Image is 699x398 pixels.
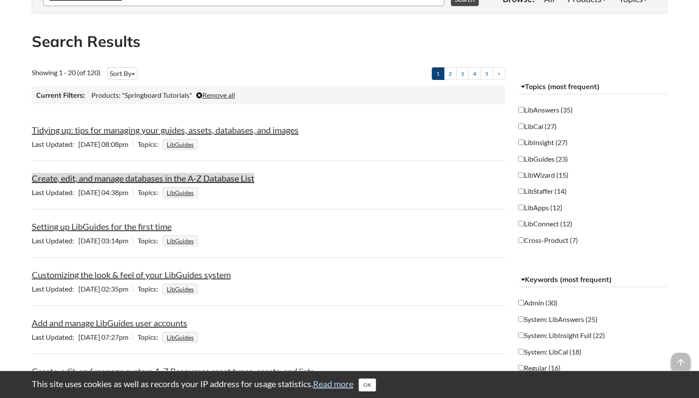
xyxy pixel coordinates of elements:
label: System: LibInsight Full (22) [518,331,605,340]
a: > [493,67,505,80]
input: LibApps (12) [518,205,524,210]
ul: Topics [162,140,200,148]
input: LibWizard (15) [518,172,524,178]
div: This site uses cookies as well as records your IP address for usage statistics. [23,378,676,391]
label: LibWizard (15) [518,170,568,180]
input: LibStaffer (14) [518,188,524,194]
label: LibStaffer (14) [518,186,567,196]
label: LibCal (27) [518,122,557,131]
a: Add and manage LibGuides user accounts [32,318,187,328]
input: LibInsight (27) [518,139,524,145]
input: LibGuides (23) [518,156,524,162]
label: System: LibAnswers (25) [518,315,598,324]
button: Close [359,378,376,391]
h2: Search Results [32,31,667,52]
span: Topics [138,188,162,196]
input: LibAnswers (35) [518,107,524,113]
input: LibCal (27) [518,123,524,129]
ul: Topics [162,236,200,245]
a: Create, edit, and manage custom A-Z Resources asset types, assets, and lists [32,366,314,376]
ul: Topics [162,333,200,341]
label: LibGuides (23) [518,154,568,164]
input: Regular (16) [518,365,524,371]
label: Regular (16) [518,363,561,373]
span: [DATE] 04:38pm [32,188,133,196]
span: [DATE] 08:08pm [32,140,133,148]
span: Topics [138,333,162,341]
input: System: LibAnswers (25) [518,316,524,322]
span: Last Updated [32,140,78,148]
span: arrow_upward [671,353,690,372]
input: Admin (30) [518,300,524,305]
a: Read more [313,378,353,389]
span: "Springboard Tutorials" [122,91,192,99]
a: LibGuides [165,283,195,295]
ul: Topics [162,285,200,293]
a: 3 [456,67,469,80]
span: Topics [138,140,162,148]
a: 2 [444,67,457,80]
a: Setting up LibGuides for the first time [32,221,171,232]
ul: Pagination of search results [432,67,505,80]
h3: Current Filters [36,90,85,100]
label: Cross-Product (7) [518,235,578,245]
ul: Topics [162,188,200,196]
a: 1 [432,67,444,80]
a: Customizing the look & feel of your LibGuides system [32,269,231,280]
label: Admin (30) [518,298,558,308]
span: Topics [138,236,162,245]
a: LibGuides [165,331,195,344]
a: LibGuides [165,186,195,199]
span: [DATE] 02:35pm [32,285,133,293]
span: [DATE] 03:14pm [32,236,133,245]
button: Topics (most frequent) [518,79,668,95]
input: LibConnect (12) [518,221,524,226]
input: Cross-Product (7) [518,237,524,243]
a: LibGuides [165,138,195,151]
label: System: LibCal (18) [518,347,581,357]
a: LibGuides [165,235,195,247]
a: Remove all [196,91,235,99]
input: System: LibCal (18) [518,349,524,355]
span: Showing 1 - 20 (of 120) [32,68,101,76]
a: arrow_upward [671,354,690,364]
button: Keywords (most frequent) [518,272,668,288]
span: Last Updated [32,236,78,245]
a: 4 [468,67,481,80]
span: Last Updated [32,333,78,341]
label: LibInsight (27) [518,138,568,147]
label: LibAnswers (35) [518,105,573,115]
button: Sort By [107,67,138,80]
a: 5 [481,67,493,80]
span: Last Updated [32,188,78,196]
input: System: LibInsight Full (22) [518,332,524,338]
span: [DATE] 07:27pm [32,333,133,341]
a: Create, edit, and manage databases in the A-Z Database List [32,173,254,183]
label: LibApps (12) [518,203,562,212]
span: Last Updated [32,285,78,293]
span: Topics [138,285,162,293]
label: LibConnect (12) [518,219,572,229]
span: Products: [91,91,121,99]
a: Tidying up: tips for managing your guides, assets, databases, and images [32,125,299,135]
